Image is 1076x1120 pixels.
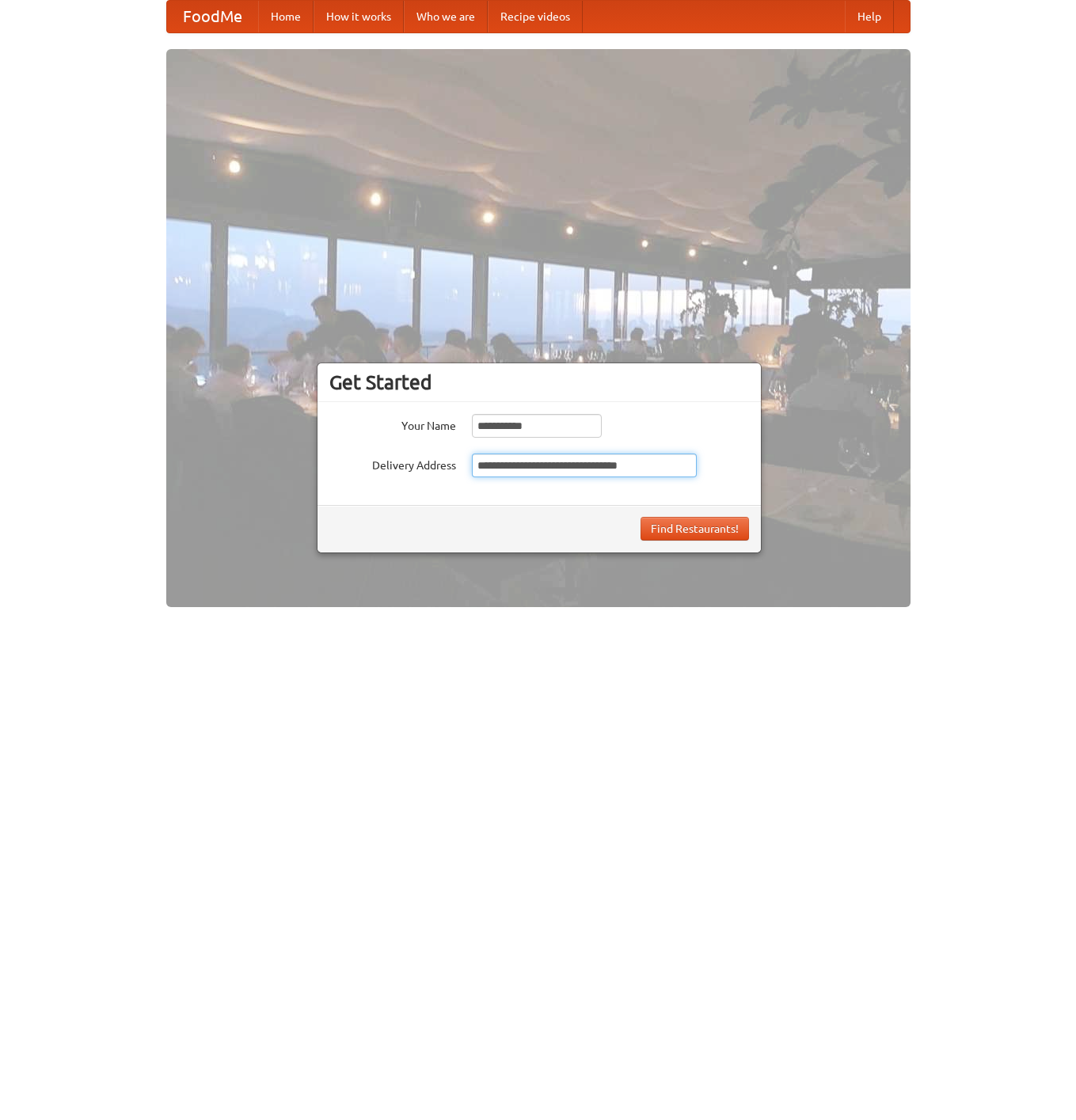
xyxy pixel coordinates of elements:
a: Help [845,1,894,32]
button: Find Restaurants! [641,517,749,541]
h3: Get Started [329,370,749,394]
a: How it works [314,1,404,32]
label: Delivery Address [329,454,456,473]
label: Your Name [329,414,456,434]
a: Home [258,1,314,32]
a: FoodMe [167,1,258,32]
a: Who we are [404,1,488,32]
a: Recipe videos [488,1,583,32]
